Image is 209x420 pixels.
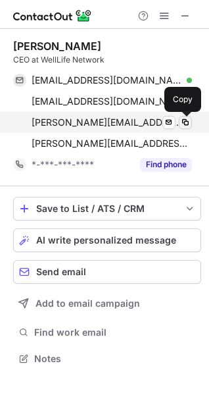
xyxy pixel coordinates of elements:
span: [PERSON_NAME][EMAIL_ADDRESS][PERSON_NAME][DOMAIN_NAME] [32,117,182,128]
span: Notes [34,353,196,365]
button: Find work email [13,323,201,342]
span: Find work email [34,327,196,338]
button: Reveal Button [140,158,192,171]
span: Add to email campaign [35,298,140,309]
div: [PERSON_NAME] [13,39,101,53]
span: Send email [36,267,86,277]
button: save-profile-one-click [13,197,201,221]
span: [EMAIL_ADDRESS][DOMAIN_NAME] [32,95,182,107]
div: Save to List / ATS / CRM [36,203,178,214]
button: Add to email campaign [13,292,201,315]
span: AI write personalized message [36,235,176,246]
span: [PERSON_NAME][EMAIL_ADDRESS][DOMAIN_NAME] [32,138,192,149]
button: Send email [13,260,201,284]
img: ContactOut v5.3.10 [13,8,92,24]
div: CEO at WellLife Network [13,54,201,66]
button: AI write personalized message [13,228,201,252]
button: Notes [13,350,201,368]
span: [EMAIL_ADDRESS][DOMAIN_NAME] [32,74,182,86]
